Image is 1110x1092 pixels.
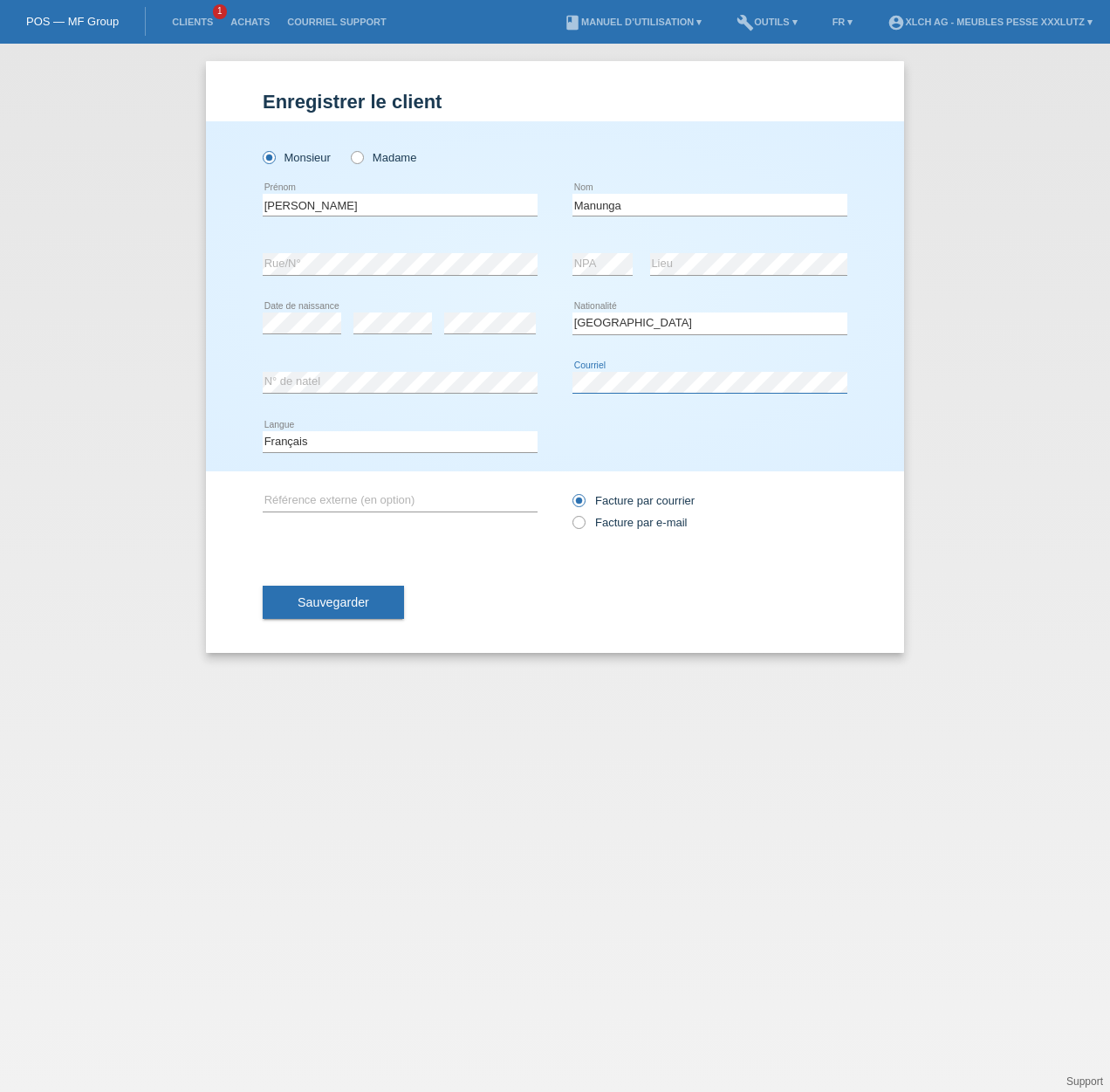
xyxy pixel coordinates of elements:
i: book [564,14,581,31]
input: Facture par courrier [572,494,584,516]
button: Sauvegarder [263,586,404,619]
a: Clients [163,17,222,27]
input: Monsieur [263,151,274,162]
label: Facture par e-mail [572,516,687,529]
a: bookManuel d’utilisation ▾ [555,17,710,27]
a: buildOutils ▾ [728,17,805,27]
span: 1 [213,4,227,19]
input: Madame [351,151,362,162]
label: Facture par courrier [572,494,695,507]
a: FR ▾ [824,17,862,27]
a: Support [1066,1075,1103,1088]
a: Courriel Support [278,17,394,27]
input: Facture par e-mail [572,516,584,538]
i: build [737,14,754,31]
a: POS — MF Group [26,15,119,28]
span: Sauvegarder [298,595,369,609]
h1: Enregistrer le client [263,91,847,113]
a: account_circleXLCH AG - Meubles Pesse XXXLutz ▾ [879,17,1101,27]
label: Madame [351,151,416,164]
label: Monsieur [263,151,331,164]
i: account_circle [887,14,905,31]
a: Achats [222,17,278,27]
